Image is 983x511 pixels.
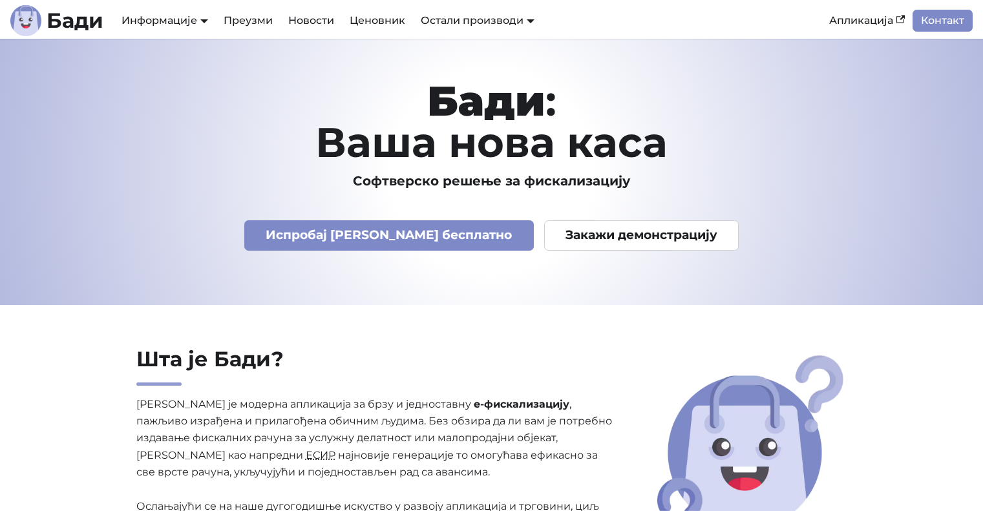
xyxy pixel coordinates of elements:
a: Закажи демонстрацију [544,220,739,251]
a: Контакт [913,10,973,32]
strong: е-фискализацију [474,398,569,410]
strong: Бади [427,76,545,126]
h1: : Ваша нова каса [76,80,908,163]
a: Информације [122,14,208,26]
abbr: Електронски систем за издавање рачуна [306,449,335,461]
img: Лого [10,5,41,36]
a: ЛогоЛогоБади [10,5,103,36]
h2: Шта је Бади? [136,346,613,386]
a: Новости [280,10,342,32]
a: Остали производи [421,14,534,26]
a: Ценовник [342,10,413,32]
a: Преузми [216,10,280,32]
a: Испробај [PERSON_NAME] бесплатно [244,220,534,251]
h3: Софтверско решење за фискализацију [76,173,908,189]
b: Бади [47,10,103,31]
a: Апликација [821,10,913,32]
